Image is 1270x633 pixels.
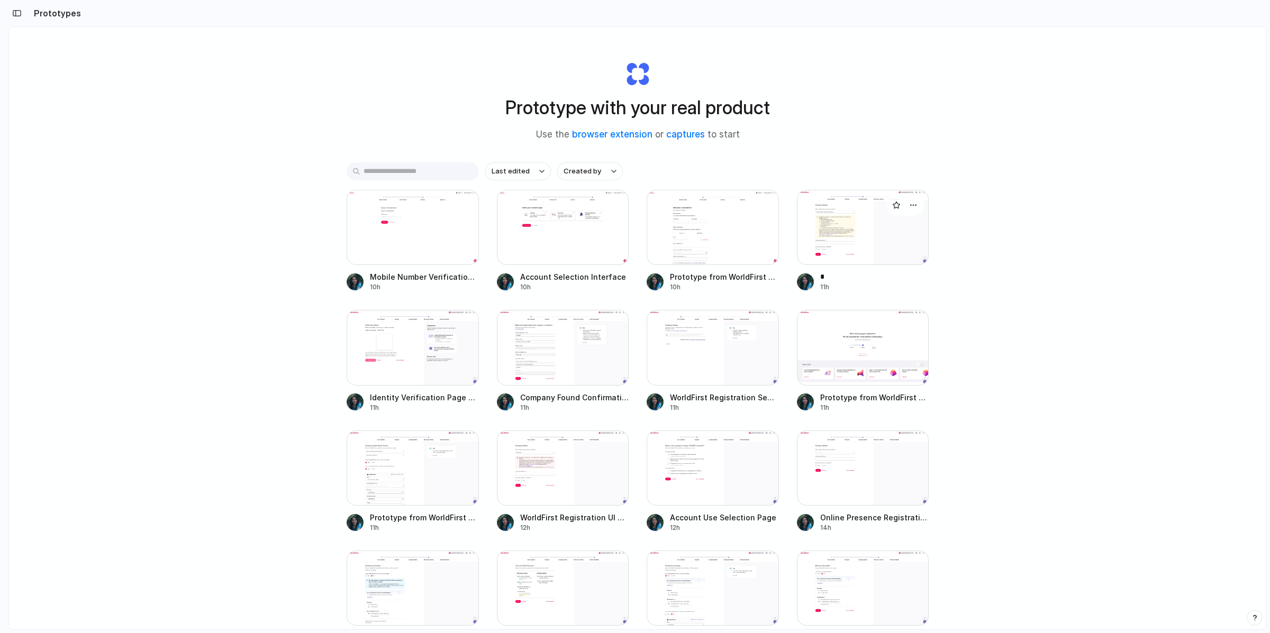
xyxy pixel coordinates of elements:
button: Created by [557,162,623,180]
span: Prototype from WorldFirst Welcome [670,271,779,282]
span: Mobile Number Verification Screen [370,271,479,282]
div: 11h [370,403,479,412]
a: WorldFirst Registration UI UpdateWorldFirst Registration UI Update12h [497,430,629,533]
a: captures [666,129,705,140]
div: 12h [670,523,779,533]
span: Identity Verification Page Update [370,392,479,403]
div: 11h [670,403,779,412]
a: Prototype from WorldFirst RegistrationPrototype from WorldFirst Registration11h [797,310,929,412]
a: Prototype from WorldFirst Registration v25Prototype from WorldFirst Registration v2511h [347,430,479,533]
a: browser extension [572,129,652,140]
span: Company Found Confirmation Screen [520,392,629,403]
div: 12h [520,523,629,533]
span: Created by [564,166,601,177]
span: Account Use Selection Page [670,512,779,523]
div: 14h [820,523,929,533]
div: 11h [820,282,929,292]
span: Last edited [492,166,530,177]
span: Prototype from WorldFirst Registration v25 [370,512,479,523]
div: 11h [520,403,629,412]
span: Prototype from WorldFirst Registration [820,392,929,403]
a: WorldFirst Registration Search UpdateWorldFirst Registration Search Update11h [647,310,779,412]
span: WorldFirst Registration UI Update [520,512,629,523]
div: 11h [370,523,479,533]
span: Account Selection Interface [520,271,629,282]
h2: Prototypes [30,7,81,20]
span: Online Presence Registration Interface [820,512,929,523]
h1: Prototype with your real product [505,94,770,122]
a: Company Found Confirmation ScreenCompany Found Confirmation Screen11h [497,310,629,412]
a: Account Use Selection PageAccount Use Selection Page12h [647,430,779,533]
div: 11h [820,403,929,412]
div: 10h [520,282,629,292]
a: Prototype from WorldFirst WelcomePrototype from WorldFirst Welcome10h [647,190,779,292]
div: 10h [670,282,779,292]
div: 10h [370,282,479,292]
a: Prototype from WorldFirst Registration v1311h [797,190,929,292]
a: Mobile Number Verification ScreenMobile Number Verification Screen10h [347,190,479,292]
a: Account Selection InterfaceAccount Selection Interface10h [497,190,629,292]
span: WorldFirst Registration Search Update [670,392,779,403]
a: Identity Verification Page UpdateIdentity Verification Page Update11h [347,310,479,412]
button: Last edited [485,162,551,180]
span: Use the or to start [536,128,740,142]
a: Online Presence Registration InterfaceOnline Presence Registration Interface14h [797,430,929,533]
